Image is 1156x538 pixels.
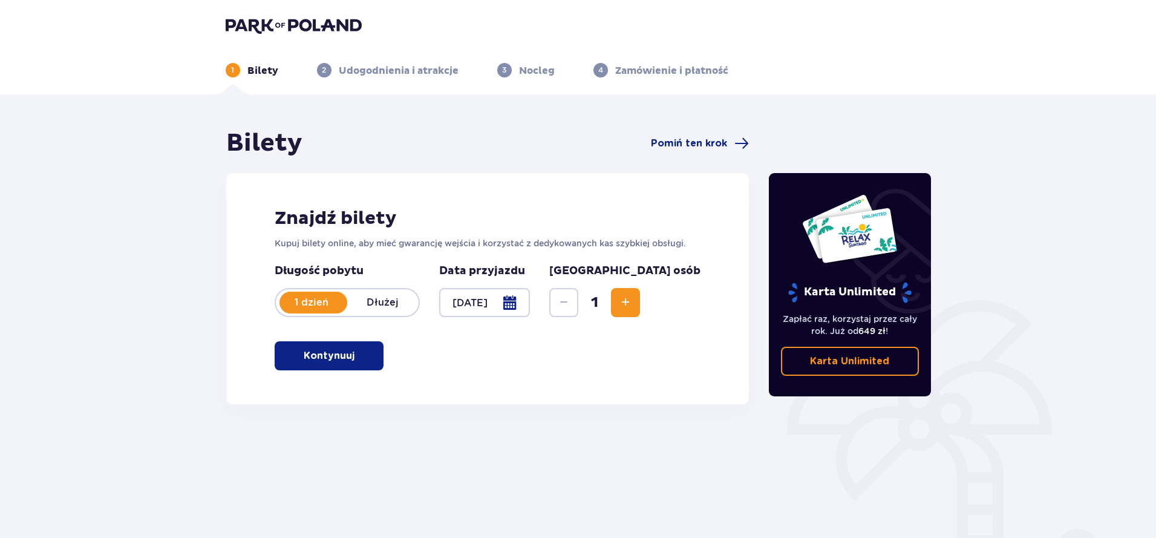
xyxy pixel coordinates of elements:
p: 2 [322,65,326,76]
p: 3 [502,65,506,76]
p: Dłużej [347,296,419,309]
button: Zmniejsz [549,288,578,317]
div: 4Zamówienie i płatność [593,63,728,77]
div: 1Bilety [226,63,278,77]
p: 4 [598,65,603,76]
h2: Znajdź bilety [275,207,701,230]
p: [GEOGRAPHIC_DATA] osób [549,264,700,278]
a: Karta Unlimited [781,347,919,376]
span: Pomiń ten krok [651,137,727,150]
p: Długość pobytu [275,264,420,278]
p: Nocleg [519,64,555,77]
p: Karta Unlimited [787,282,913,303]
p: Kontynuuj [304,349,354,362]
a: Pomiń ten krok [651,136,749,151]
img: Dwie karty całoroczne do Suntago z napisem 'UNLIMITED RELAX', na białym tle z tropikalnymi liśćmi... [802,194,898,264]
p: 1 dzień [276,296,347,309]
p: Data przyjazdu [439,264,525,278]
p: Zamówienie i płatność [615,64,728,77]
p: Bilety [247,64,278,77]
span: 649 zł [858,326,886,336]
button: Zwiększ [611,288,640,317]
div: 3Nocleg [497,63,555,77]
button: Kontynuuj [275,341,384,370]
p: Zapłać raz, korzystaj przez cały rok. Już od ! [781,313,919,337]
h1: Bilety [226,128,302,159]
p: 1 [231,65,234,76]
div: 2Udogodnienia i atrakcje [317,63,459,77]
p: Kupuj bilety online, aby mieć gwarancję wejścia i korzystać z dedykowanych kas szybkiej obsługi. [275,237,701,249]
p: Karta Unlimited [810,355,889,368]
span: 1 [581,294,609,312]
p: Udogodnienia i atrakcje [339,64,459,77]
img: Park of Poland logo [226,17,362,34]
